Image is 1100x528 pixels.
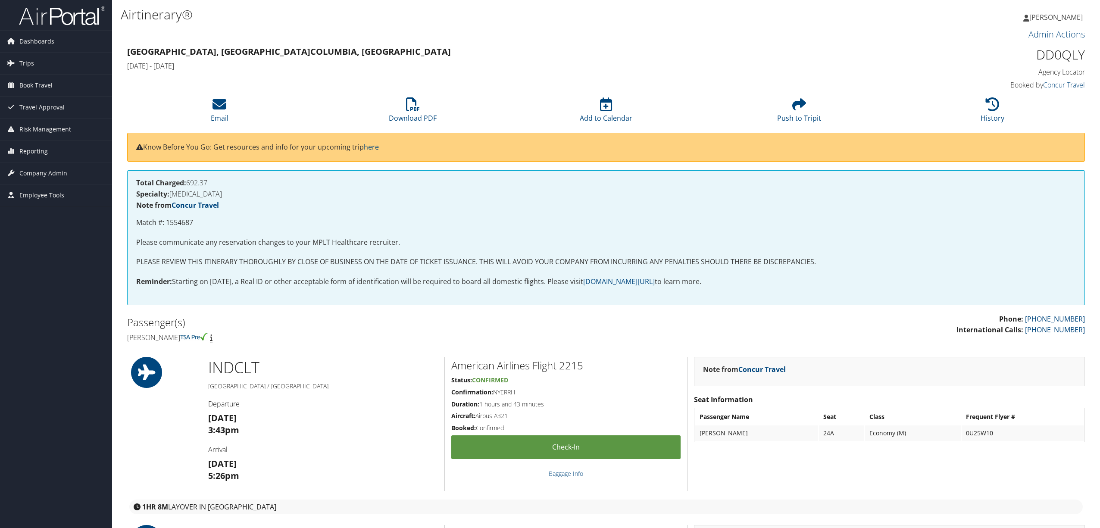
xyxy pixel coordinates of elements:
strong: Specialty: [136,189,169,199]
strong: Status: [451,376,472,384]
h4: [DATE] - [DATE] [127,61,842,71]
strong: Phone: [999,314,1023,324]
h5: [GEOGRAPHIC_DATA] / [GEOGRAPHIC_DATA] [208,382,438,391]
th: Frequent Flyer # [962,409,1084,425]
th: Passenger Name [695,409,818,425]
h2: American Airlines Flight 2215 [451,358,681,373]
h5: NYERRH [451,388,681,397]
a: Add to Calendar [580,102,632,123]
th: Seat [819,409,865,425]
h2: Passenger(s) [127,315,600,330]
h4: Booked by [855,80,1085,90]
p: PLEASE REVIEW THIS ITINERARY THOROUGHLY BY CLOSE OF BUSINESS ON THE DATE OF TICKET ISSUANCE. THIS... [136,256,1076,268]
h5: Confirmed [451,424,681,432]
strong: International Calls: [956,325,1023,334]
td: 24A [819,425,865,441]
strong: Confirmation: [451,388,493,396]
h1: DD0QLY [855,46,1085,64]
a: Concur Travel [738,365,786,374]
a: Email [211,102,228,123]
a: Push to Tripit [777,102,821,123]
a: [DOMAIN_NAME][URL] [583,277,655,286]
strong: Note from [136,200,219,210]
h1: IND CLT [208,357,438,378]
strong: Duration: [451,400,479,408]
h5: 1 hours and 43 minutes [451,400,681,409]
td: 0U25W10 [962,425,1084,441]
a: here [364,142,379,152]
strong: Aircraft: [451,412,475,420]
span: Risk Management [19,119,71,140]
strong: [DATE] [208,458,237,469]
p: Please communicate any reservation changes to your MPLT Healthcare recruiter. [136,237,1076,248]
span: Travel Approval [19,97,65,118]
strong: [GEOGRAPHIC_DATA], [GEOGRAPHIC_DATA] Columbia, [GEOGRAPHIC_DATA] [127,46,451,57]
strong: [DATE] [208,412,237,424]
span: Employee Tools [19,184,64,206]
strong: Booked: [451,424,476,432]
a: [PERSON_NAME] [1023,4,1091,30]
a: Download PDF [389,102,437,123]
th: Class [865,409,961,425]
strong: Seat Information [694,395,753,404]
h1: Airtinerary® [121,6,768,24]
a: History [981,102,1004,123]
h4: [MEDICAL_DATA] [136,191,1076,197]
span: Confirmed [472,376,508,384]
h5: Airbus A321 [451,412,681,420]
a: [PHONE_NUMBER] [1025,314,1085,324]
strong: 5:26pm [208,470,239,481]
span: Book Travel [19,75,53,96]
a: Concur Travel [172,200,219,210]
strong: Note from [703,365,786,374]
img: tsa-precheck.png [180,333,208,341]
span: Company Admin [19,162,67,184]
h4: Agency Locator [855,67,1085,77]
span: Dashboards [19,31,54,52]
strong: 1HR 8M [142,502,168,512]
p: Know Before You Go: Get resources and info for your upcoming trip [136,142,1076,153]
span: Reporting [19,141,48,162]
h4: 692.37 [136,179,1076,186]
td: Economy (M) [865,425,961,441]
a: Check-in [451,435,681,459]
h4: Arrival [208,445,438,454]
a: Concur Travel [1043,80,1085,90]
p: Match #: 1554687 [136,217,1076,228]
h4: Departure [208,399,438,409]
strong: Total Charged: [136,178,186,187]
a: Baggage Info [549,469,583,478]
strong: 3:43pm [208,424,239,436]
h4: [PERSON_NAME] [127,333,600,342]
img: airportal-logo.png [19,6,105,26]
td: [PERSON_NAME] [695,425,818,441]
a: Admin Actions [1028,28,1085,40]
span: Trips [19,53,34,74]
div: layover in [GEOGRAPHIC_DATA] [129,500,1083,514]
span: [PERSON_NAME] [1029,12,1083,22]
strong: Reminder: [136,277,172,286]
a: [PHONE_NUMBER] [1025,325,1085,334]
p: Starting on [DATE], a Real ID or other acceptable form of identification will be required to boar... [136,276,1076,287]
